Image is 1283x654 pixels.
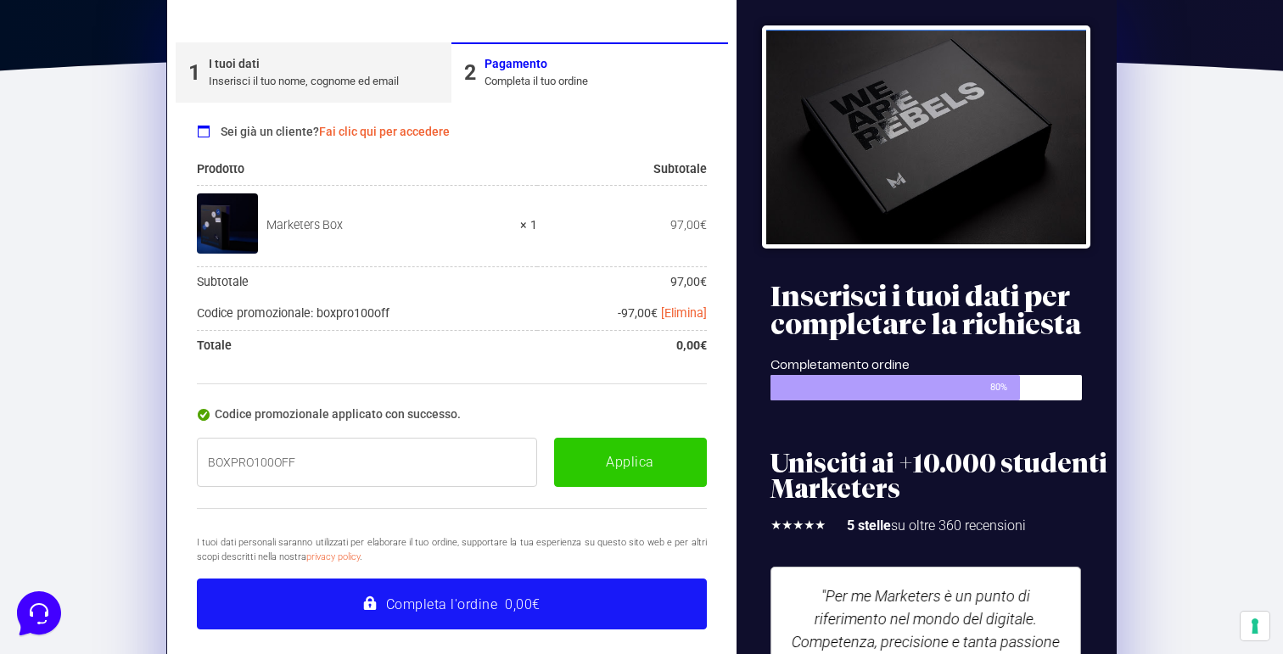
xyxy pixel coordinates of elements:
button: Le tue preferenze relative al consenso per le tecnologie di tracciamento [1241,612,1269,640]
th: Prodotto [197,154,537,186]
span: Inizia una conversazione [110,153,250,166]
div: I tuoi dati [209,55,399,73]
i: ★ [782,516,793,535]
img: dark [54,95,88,129]
p: Messaggi [147,522,193,537]
i: ★ [770,516,782,535]
i: ★ [804,516,815,535]
div: Sei già un cliente? [197,111,707,146]
p: I tuoi dati personali saranno utilizzati per elaborare il tuo ordine, supportare la tua esperienz... [197,536,707,564]
button: Messaggi [118,498,222,537]
input: Cerca un articolo... [38,247,277,264]
span: 80% [990,375,1020,400]
img: dark [27,95,61,129]
div: Codice promozionale applicato con successo. [197,405,707,438]
span: € [700,338,707,352]
input: Coupon [197,438,537,487]
th: Subtotale [197,266,537,299]
a: Apri Centro Assistenza [181,210,312,224]
button: Home [14,498,118,537]
button: Aiuto [221,498,326,537]
th: Subtotale [537,154,707,186]
div: Marketers Box [266,217,509,234]
bdi: 97,00 [670,275,707,288]
bdi: 0,00 [676,338,707,352]
a: Fai clic qui per accedere [319,125,450,138]
img: Marketers Box [197,193,258,254]
i: ★ [793,516,804,535]
div: 1 [188,57,200,89]
div: Inserisci il tuo nome, cognome ed email [209,73,399,90]
iframe: Customerly Messenger Launcher [14,588,64,639]
h2: Unisciti ai +10.000 studenti Marketers [770,451,1107,502]
button: Completa l'ordine 0,00€ [197,579,707,629]
bdi: 97,00 [670,218,707,232]
th: Totale [197,330,537,362]
button: Inizia una conversazione [27,143,312,176]
p: Aiuto [261,522,286,537]
h2: Ciao da Marketers 👋 [14,14,285,41]
p: Home [51,522,80,537]
a: 2PagamentoCompleta il tuo ordine [451,42,727,103]
td: - [537,299,707,331]
span: Le tue conversazioni [27,68,144,81]
strong: × 1 [520,217,537,234]
span: 97,00 [621,306,658,320]
span: € [651,306,658,320]
a: Rimuovi il codice promozionale boxpro100off [661,306,707,320]
button: Applica [554,438,707,487]
span: Trova una risposta [27,210,132,224]
div: Pagamento [485,55,588,73]
div: Completa il tuo ordine [485,73,588,90]
span: € [700,218,707,232]
span: Completamento ordine [770,360,910,372]
div: 5/5 [770,516,826,535]
a: privacy policy [306,551,360,562]
span: € [700,275,707,288]
h2: Inserisci i tuoi dati per completare la richiesta [770,282,1107,338]
i: ★ [815,516,826,535]
div: 2 [464,57,476,89]
a: 1I tuoi datiInserisci il tuo nome, cognome ed email [176,42,451,103]
th: Codice promozionale: boxpro100off [197,299,537,331]
img: dark [81,95,115,129]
